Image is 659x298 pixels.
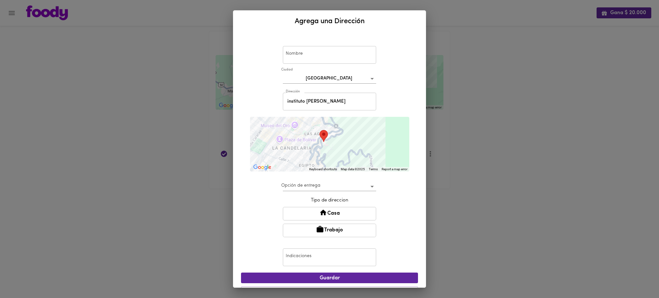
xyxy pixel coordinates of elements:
[283,224,376,237] button: Trabajo
[382,167,407,171] a: Report a map error
[281,182,320,189] label: Opción de entrega
[283,182,376,191] div: ​
[320,130,328,142] div: Tu dirección
[241,16,418,27] h2: Agrega una Dirección
[622,261,653,292] iframe: Messagebird Livechat Widget
[246,275,413,281] span: Guardar
[283,197,376,204] p: Tipo de direccion
[252,163,273,172] a: Open this area in Google Maps (opens a new window)
[252,163,273,172] img: Google
[283,248,376,266] input: Dejar en recepción del 7mo piso
[241,273,418,283] button: Guardar
[369,167,378,171] a: Terms
[309,167,337,172] button: Keyboard shortcuts
[281,68,292,72] label: Ciudad
[283,207,376,220] button: Casa
[341,167,365,171] span: Map data ©2025
[283,46,376,64] input: Mi Casa
[283,93,376,110] input: Incluye oficina, apto, piso, etc.
[283,74,376,84] div: [GEOGRAPHIC_DATA]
